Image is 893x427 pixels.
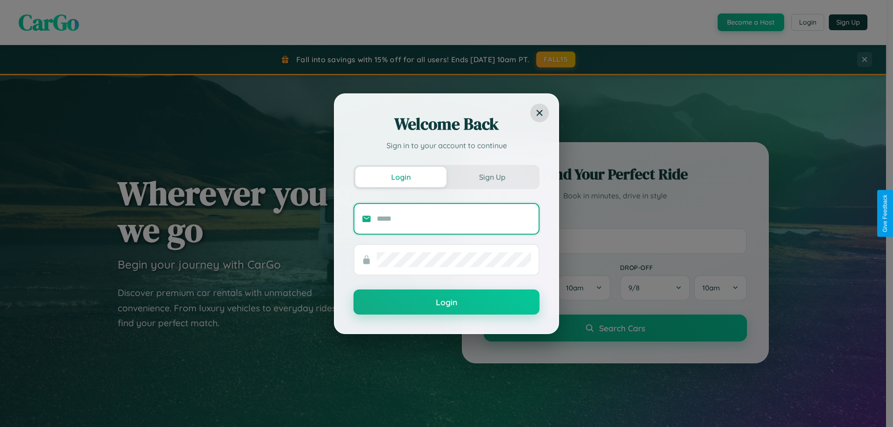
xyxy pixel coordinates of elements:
[882,195,888,232] div: Give Feedback
[353,113,540,135] h2: Welcome Back
[353,289,540,315] button: Login
[446,167,538,187] button: Sign Up
[353,140,540,151] p: Sign in to your account to continue
[355,167,446,187] button: Login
